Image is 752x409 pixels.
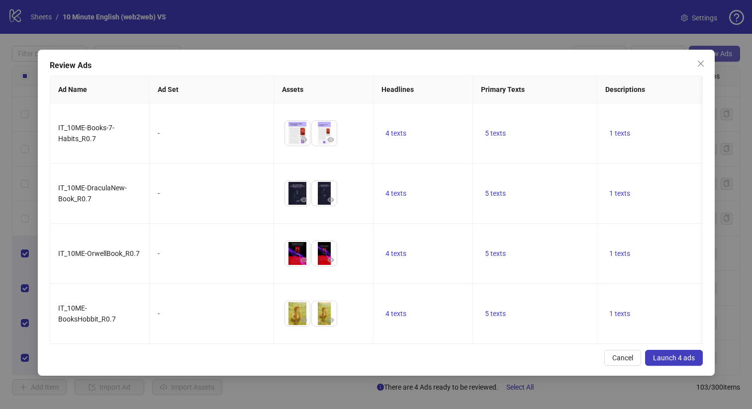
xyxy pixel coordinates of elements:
[285,241,310,266] img: Asset 1
[485,129,506,137] span: 5 texts
[481,308,510,320] button: 5 texts
[325,254,337,266] button: Preview
[473,76,597,103] th: Primary Texts
[50,60,703,72] div: Review Ads
[327,317,334,324] span: eye
[298,134,310,146] button: Preview
[605,127,634,139] button: 1 texts
[696,60,704,68] span: close
[298,194,310,206] button: Preview
[385,189,406,197] span: 4 texts
[605,187,634,199] button: 1 texts
[374,76,473,103] th: Headlines
[158,248,266,259] div: -
[481,127,510,139] button: 5 texts
[158,308,266,319] div: -
[285,121,310,146] img: Asset 1
[385,310,406,318] span: 4 texts
[609,310,630,318] span: 1 texts
[385,129,406,137] span: 4 texts
[158,188,266,199] div: -
[381,187,410,199] button: 4 texts
[300,317,307,324] span: eye
[604,350,641,366] button: Cancel
[481,187,510,199] button: 5 texts
[605,247,634,259] button: 1 texts
[609,189,630,197] span: 1 texts
[609,129,630,137] span: 1 texts
[485,249,506,257] span: 5 texts
[58,184,127,203] span: IT_10ME-DraculaNew-Book_R0.7
[327,196,334,203] span: eye
[58,124,114,143] span: IT_10ME-Books-7-Habits_R0.7
[312,301,337,326] img: Asset 2
[381,247,410,259] button: 4 texts
[325,194,337,206] button: Preview
[312,181,337,206] img: Asset 2
[609,249,630,257] span: 1 texts
[325,134,337,146] button: Preview
[381,127,410,139] button: 4 texts
[645,350,702,366] button: Launch 4 ads
[298,314,310,326] button: Preview
[605,308,634,320] button: 1 texts
[327,136,334,143] span: eye
[481,247,510,259] button: 5 texts
[285,181,310,206] img: Asset 1
[312,241,337,266] img: Asset 2
[597,76,722,103] th: Descriptions
[692,56,708,72] button: Close
[158,128,266,139] div: -
[312,121,337,146] img: Asset 2
[653,354,694,362] span: Launch 4 ads
[612,354,633,362] span: Cancel
[274,76,374,103] th: Assets
[58,304,116,323] span: IT_10ME-BooksHobbit_R0.7
[285,301,310,326] img: Asset 1
[300,136,307,143] span: eye
[327,256,334,263] span: eye
[58,249,140,257] span: IT_10ME-OrwellBook_R0.7
[325,314,337,326] button: Preview
[150,76,274,103] th: Ad Set
[485,310,506,318] span: 5 texts
[385,249,406,257] span: 4 texts
[50,76,150,103] th: Ad Name
[485,189,506,197] span: 5 texts
[300,196,307,203] span: eye
[298,254,310,266] button: Preview
[381,308,410,320] button: 4 texts
[300,256,307,263] span: eye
